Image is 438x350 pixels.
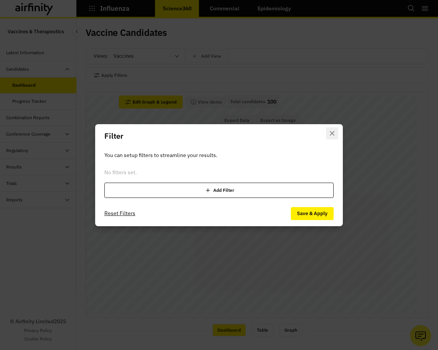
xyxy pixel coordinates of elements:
div: Add Filter [104,183,334,198]
button: Close [326,127,338,139]
header: Filter [95,124,343,148]
button: Reset Filters [104,207,135,220]
div: No filters set. [104,169,334,177]
p: You can setup filters to streamline your results. [104,151,334,159]
button: Save & Apply [291,207,334,220]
